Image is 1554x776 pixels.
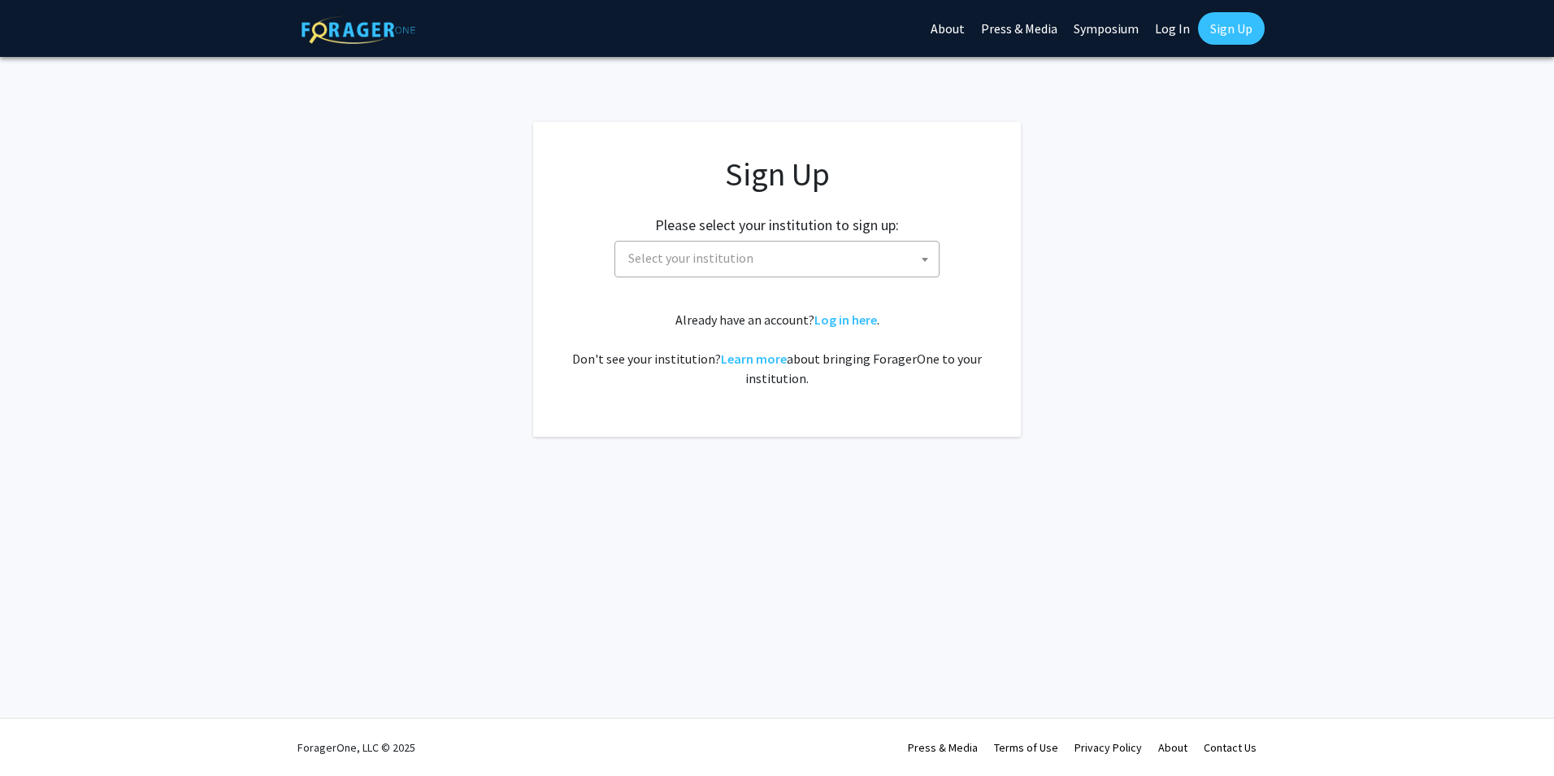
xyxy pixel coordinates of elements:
[566,310,988,388] div: Already have an account? . Don't see your institution? about bringing ForagerOne to your institut...
[908,740,978,755] a: Press & Media
[994,740,1058,755] a: Terms of Use
[1204,740,1257,755] a: Contact Us
[655,216,899,234] h2: Please select your institution to sign up:
[297,719,415,776] div: ForagerOne, LLC © 2025
[628,250,753,266] span: Select your institution
[614,241,940,277] span: Select your institution
[1158,740,1187,755] a: About
[566,155,988,194] h1: Sign Up
[721,351,787,367] a: Learn more about bringing ForagerOne to your institution
[814,312,877,328] a: Log in here
[1198,12,1265,45] a: Sign Up
[302,15,415,44] img: ForagerOne Logo
[622,242,939,275] span: Select your institution
[1074,740,1142,755] a: Privacy Policy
